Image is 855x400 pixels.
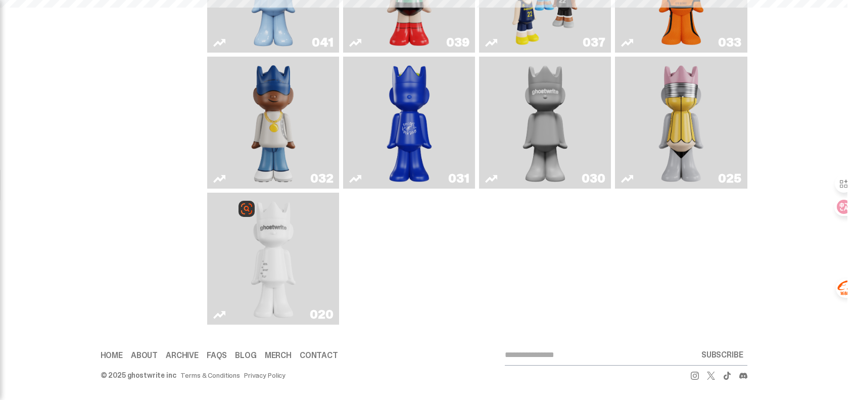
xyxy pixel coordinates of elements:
a: Swingman [213,61,333,185]
a: Blog [235,351,256,360]
a: ghost [213,197,333,321]
a: FAQs [207,351,227,360]
img: svg+xml,%3Csvg%20xmlns%3D%22http%3A%2F%2Fwww.w3.org%2F2000%2Fsvg%22%20width%3D%2224%22%20height%3... [241,203,253,215]
div: 030 [582,172,605,185]
a: Merch [265,351,292,360]
button: SUBSCRIBE [697,345,747,365]
a: Privacy Policy [244,372,286,379]
img: Swingman [239,61,308,185]
a: Archive [166,351,199,360]
a: Terms & Conditions [180,372,240,379]
img: Latte [374,61,444,185]
div: 041 [312,36,333,49]
div: 033 [718,36,741,49]
div: 039 [446,36,469,49]
a: One [485,61,605,185]
img: One [510,61,580,185]
a: Latte [349,61,469,185]
div: 032 [310,172,333,185]
a: No. 2 Pencil [621,61,741,185]
a: Contact [300,351,338,360]
div: 031 [448,172,469,185]
a: Home [101,351,123,360]
div: © 2025 ghostwrite inc [101,372,176,379]
img: No. 2 Pencil [646,61,716,185]
img: ghost [239,197,308,321]
div: 020 [310,308,333,321]
a: About [131,351,158,360]
div: 025 [718,172,741,185]
div: 037 [583,36,605,49]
